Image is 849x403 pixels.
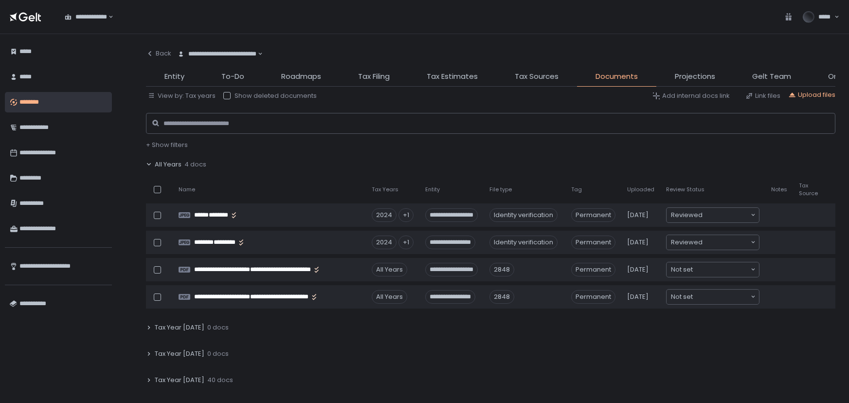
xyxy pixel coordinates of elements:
span: Tax Year [DATE] [155,349,204,358]
span: Tag [571,186,582,193]
span: Tax Estimates [427,71,478,82]
span: 40 docs [207,376,233,385]
div: Search for option [667,262,759,277]
span: 0 docs [207,323,229,332]
span: File type [489,186,512,193]
span: Notes [771,186,787,193]
div: All Years [372,290,407,304]
span: Tax Year [DATE] [155,376,204,385]
div: Identity verification [489,236,558,249]
button: + Show filters [146,141,188,149]
span: Gelt Team [752,71,791,82]
div: +1 [398,236,414,249]
span: All Years [155,160,181,169]
span: Not set [671,265,693,275]
button: Link files [745,92,780,100]
span: Name [179,186,195,193]
span: Tax Years [372,186,398,193]
button: View by: Tax years [148,92,216,100]
span: [DATE] [627,293,649,301]
span: Not set [671,292,693,302]
span: Permanent [571,263,615,276]
span: [DATE] [627,238,649,247]
span: Tax Sources [515,71,559,82]
span: Entity [425,186,440,193]
span: Uploaded [627,186,654,193]
span: Tax Year [DATE] [155,323,204,332]
span: Entity [164,71,184,82]
span: Tax Source [799,182,818,197]
span: Tax Filing [358,71,390,82]
div: Back [146,49,171,58]
div: 2848 [489,263,514,276]
div: Search for option [171,44,263,64]
span: Roadmaps [281,71,321,82]
div: 2024 [372,236,397,249]
span: [DATE] [627,211,649,220]
input: Search for option [693,292,750,302]
span: Reviewed [671,210,703,220]
input: Search for option [693,265,750,275]
input: Search for option [703,210,750,220]
div: Search for option [667,208,759,222]
span: [DATE] [627,265,649,274]
span: Permanent [571,208,615,222]
span: + Show filters [146,140,188,149]
div: 2848 [489,290,514,304]
div: +1 [398,208,414,222]
span: To-Do [221,71,244,82]
button: Back [146,44,171,63]
span: 0 docs [207,349,229,358]
input: Search for option [256,49,257,59]
span: Review Status [666,186,704,193]
button: Add internal docs link [652,92,730,100]
div: Search for option [667,290,759,304]
input: Search for option [703,238,750,247]
span: Documents [596,71,638,82]
div: 2024 [372,208,397,222]
div: All Years [372,263,407,276]
button: Upload files [788,91,835,99]
span: Reviewed [671,238,703,247]
span: 4 docs [184,160,206,169]
span: Permanent [571,236,615,249]
div: Search for option [58,7,113,27]
span: Projections [675,71,715,82]
span: Permanent [571,290,615,304]
div: Identity verification [489,208,558,222]
div: Search for option [667,235,759,250]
